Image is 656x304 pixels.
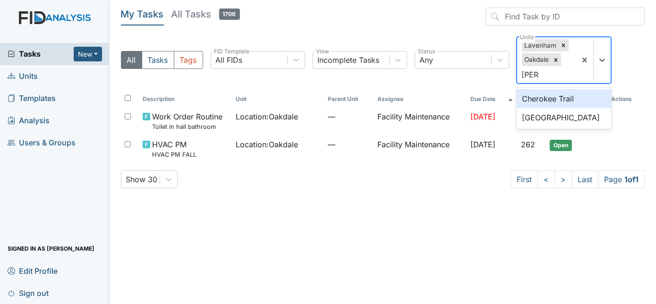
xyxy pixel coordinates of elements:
div: Type filter [121,51,203,69]
span: Edit Profile [8,263,58,278]
div: Any [420,54,434,66]
th: Toggle SortBy [139,91,232,107]
span: Sign out [8,286,49,300]
span: Page [598,170,645,188]
button: New [74,47,102,61]
button: All [121,51,142,69]
div: [GEOGRAPHIC_DATA] [517,108,611,127]
strong: 1 of 1 [624,175,639,184]
span: — [328,111,370,122]
button: Tasks [142,51,174,69]
span: Templates [8,91,56,106]
span: Analysis [8,113,50,128]
div: All FIDs [216,54,243,66]
small: HVAC PM FALL [152,150,196,159]
div: Incomplete Tasks [318,54,380,66]
td: Facility Maintenance [374,135,467,163]
a: Last [571,170,598,188]
h5: All Tasks [171,8,240,21]
span: [DATE] [471,140,496,149]
th: Toggle SortBy [324,91,374,107]
span: HVAC PM HVAC PM FALL [152,139,196,159]
span: Location : Oakdale [236,111,298,122]
span: 1706 [219,8,240,20]
span: Work Order Routine Toilet in hall bathroom [152,111,222,131]
a: First [511,170,538,188]
small: Toilet in hall bathroom [152,122,222,131]
nav: task-pagination [511,170,645,188]
span: Location : Oakdale [236,139,298,150]
td: Facility Maintenance [374,107,467,135]
button: Tags [174,51,203,69]
a: > [554,170,572,188]
a: Tasks [8,48,74,59]
div: Lavenham [522,39,558,51]
span: 262 [521,140,535,149]
th: Assignee [374,91,467,107]
input: Find Task by ID [486,8,645,25]
span: Units [8,69,38,84]
a: < [537,170,555,188]
div: Oakdale [522,53,551,66]
div: Cherokee Trail [517,89,611,108]
th: Toggle SortBy [232,91,324,107]
th: Toggle SortBy [467,91,518,107]
span: Signed in as [PERSON_NAME] [8,241,94,256]
span: Users & Groups [8,135,76,150]
div: Show 30 [126,174,158,185]
span: Open [550,140,572,151]
span: [DATE] [471,112,496,121]
h5: My Tasks [121,8,164,21]
th: Actions [607,91,645,107]
span: — [328,139,370,150]
input: Toggle All Rows Selected [125,95,131,101]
